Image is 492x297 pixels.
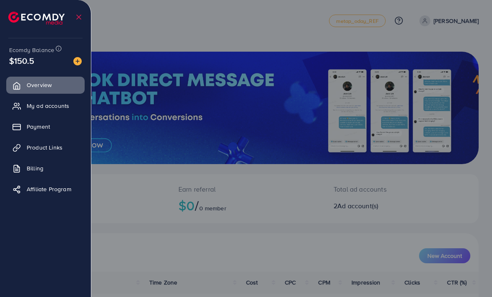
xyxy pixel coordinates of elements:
[27,185,71,193] span: Affiliate Program
[27,122,50,131] span: Payment
[73,57,82,65] img: image
[6,77,85,93] a: Overview
[457,260,486,291] iframe: Chat
[9,46,54,54] span: Ecomdy Balance
[27,81,52,89] span: Overview
[9,55,34,67] span: $150.5
[8,12,65,25] img: logo
[6,118,85,135] a: Payment
[6,97,85,114] a: My ad accounts
[6,139,85,156] a: Product Links
[6,160,85,177] a: Billing
[27,143,63,152] span: Product Links
[27,102,69,110] span: My ad accounts
[6,181,85,197] a: Affiliate Program
[27,164,43,172] span: Billing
